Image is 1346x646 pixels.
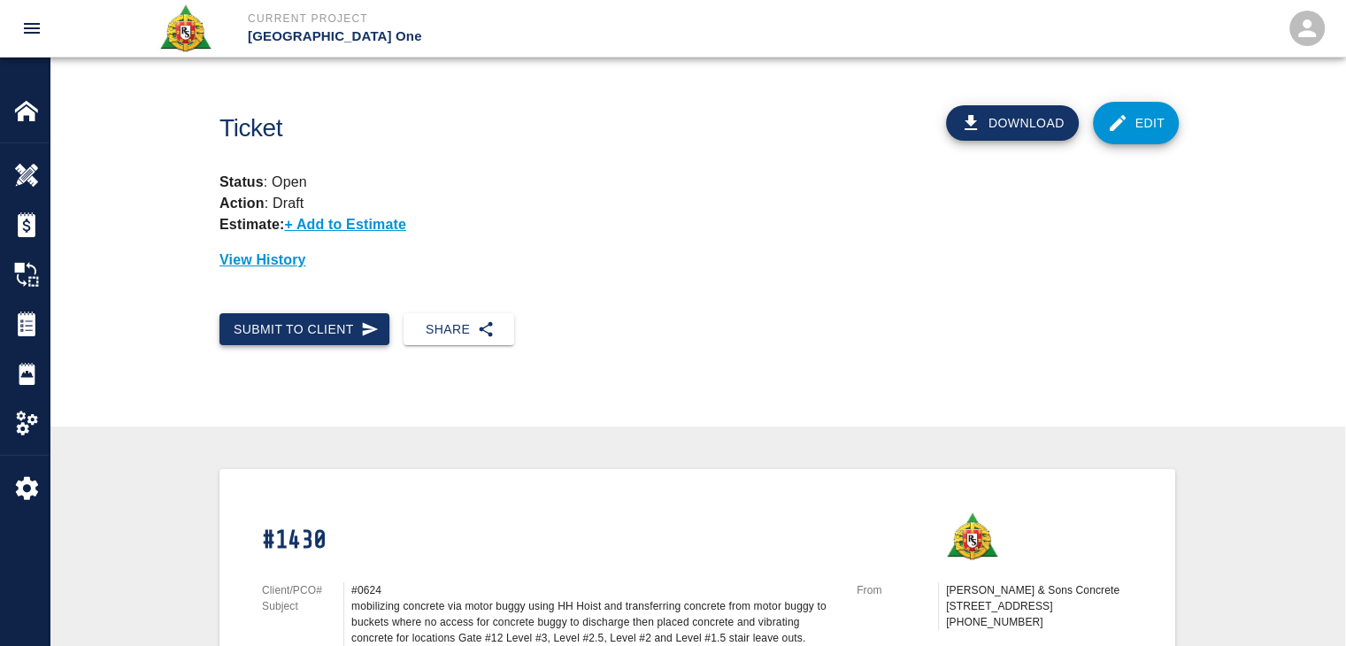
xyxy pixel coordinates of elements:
[219,196,304,211] p: : Draft
[219,174,264,189] strong: Status
[219,196,265,211] strong: Action
[11,7,53,50] button: open drawer
[857,582,938,598] p: From
[351,598,835,646] div: mobilizing concrete via motor buggy using HH Hoist and transferring concrete from motor buggy to ...
[219,114,771,143] h1: Ticket
[262,582,343,598] p: Client/PCO#
[946,614,1133,630] p: [PHONE_NUMBER]
[262,526,835,557] h1: #1430
[1258,561,1346,646] iframe: Chat Widget
[219,250,1175,271] p: View History
[404,313,514,346] button: Share
[248,11,769,27] p: Current Project
[945,511,999,561] img: Roger & Sons Concrete
[284,217,406,232] p: + Add to Estimate
[946,598,1133,614] p: [STREET_ADDRESS]
[219,217,284,232] strong: Estimate:
[946,582,1133,598] p: [PERSON_NAME] & Sons Concrete
[248,27,769,47] p: [GEOGRAPHIC_DATA] One
[219,172,1175,193] p: : Open
[946,105,1079,141] button: Download
[219,313,389,346] button: Submit to Client
[262,598,343,614] p: Subject
[158,4,212,53] img: Roger & Sons Concrete
[1093,102,1180,144] a: Edit
[351,582,835,598] div: #0624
